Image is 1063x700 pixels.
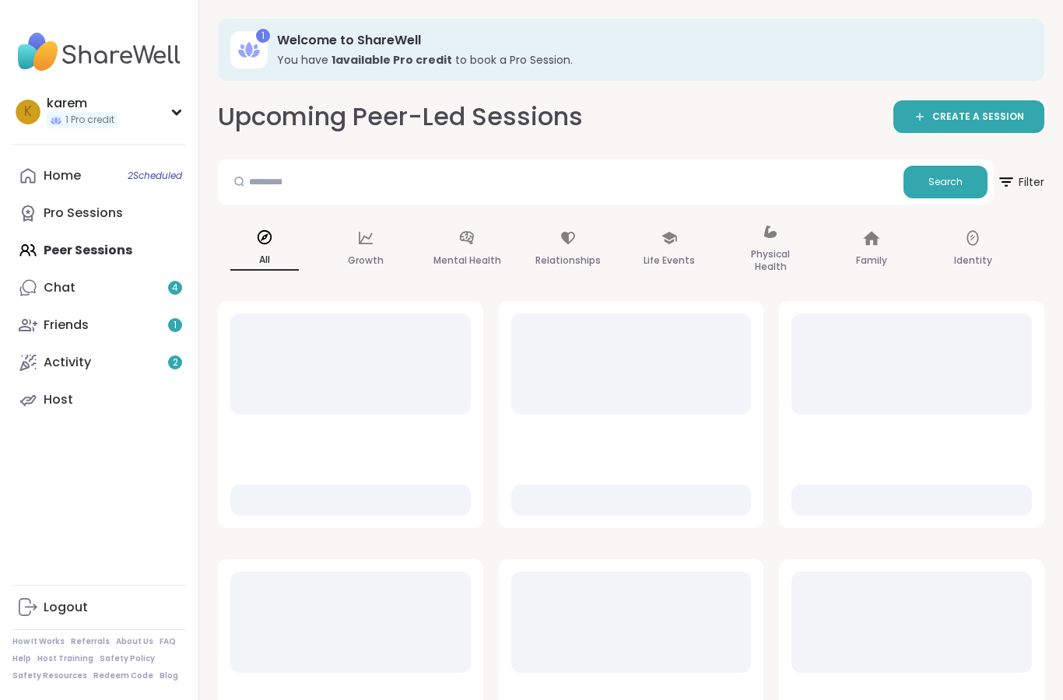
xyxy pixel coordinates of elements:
div: Host [44,391,73,408]
button: Search [903,166,988,198]
p: Identity [954,251,992,270]
span: CREATE A SESSION [932,110,1024,124]
a: Chat4 [12,269,186,306]
p: All [230,250,299,271]
div: 1 [256,29,270,43]
span: 1 Pro credit [65,114,114,127]
p: Family [856,251,887,270]
img: ShareWell Nav Logo [12,25,186,79]
p: Relationships [535,251,601,270]
button: Filter [997,159,1044,205]
a: FAQ [160,636,176,647]
h2: Upcoming Peer-Led Sessions [218,100,583,135]
a: Safety Policy [100,653,155,664]
span: 1 [174,319,177,332]
a: Help [12,653,31,664]
span: 4 [172,282,178,295]
a: CREATE A SESSION [893,100,1044,133]
p: Mental Health [433,251,501,270]
a: Home2Scheduled [12,157,186,194]
a: Redeem Code [93,670,153,681]
span: Filter [997,163,1044,201]
h3: Welcome to ShareWell [277,32,1023,49]
p: Life Events [644,251,695,270]
a: Blog [160,670,178,681]
div: Logout [44,599,88,616]
span: 2 Scheduled [128,170,182,182]
div: Pro Sessions [44,205,123,222]
span: k [24,102,32,122]
a: Activity2 [12,344,186,381]
a: Logout [12,589,186,626]
a: Safety Resources [12,670,87,681]
p: Growth [348,251,384,270]
a: Host [12,381,186,418]
h3: You have to book a Pro Session. [277,52,1023,68]
a: Host Training [37,653,93,664]
div: Activity [44,354,91,371]
a: About Us [116,636,153,647]
p: Physical Health [736,245,805,276]
div: Friends [44,317,89,334]
a: How It Works [12,636,65,647]
b: 1 available Pro credit [332,52,452,68]
a: Referrals [71,636,110,647]
div: Home [44,167,81,184]
span: 2 [173,356,178,369]
div: Chat [44,279,75,296]
a: Pro Sessions [12,194,186,232]
div: karem [47,95,118,112]
a: Friends1 [12,306,186,344]
span: Search [928,175,963,189]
